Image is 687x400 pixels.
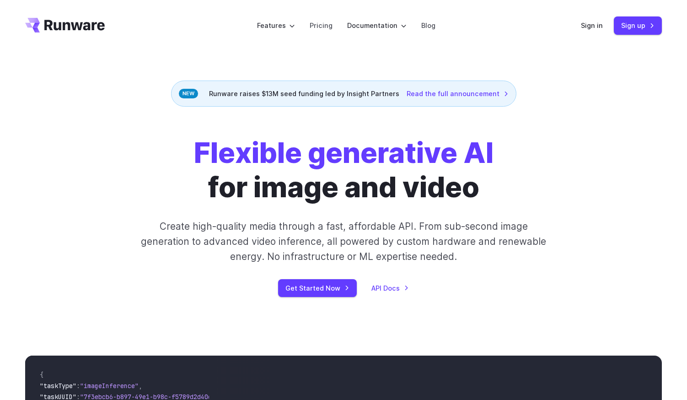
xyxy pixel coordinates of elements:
[194,135,494,170] strong: Flexible generative AI
[194,136,494,204] h1: for image and video
[40,382,76,390] span: "taskType"
[310,20,333,31] a: Pricing
[407,88,509,99] a: Read the full announcement
[76,382,80,390] span: :
[25,18,105,32] a: Go to /
[139,382,142,390] span: ,
[171,81,516,107] div: Runware raises $13M seed funding led by Insight Partners
[40,371,43,379] span: {
[347,20,407,31] label: Documentation
[140,219,547,265] p: Create high-quality media through a fast, affordable API. From sub-second image generation to adv...
[614,16,662,34] a: Sign up
[581,20,603,31] a: Sign in
[278,279,357,297] a: Get Started Now
[371,283,409,293] a: API Docs
[80,382,139,390] span: "imageInference"
[257,20,295,31] label: Features
[421,20,435,31] a: Blog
